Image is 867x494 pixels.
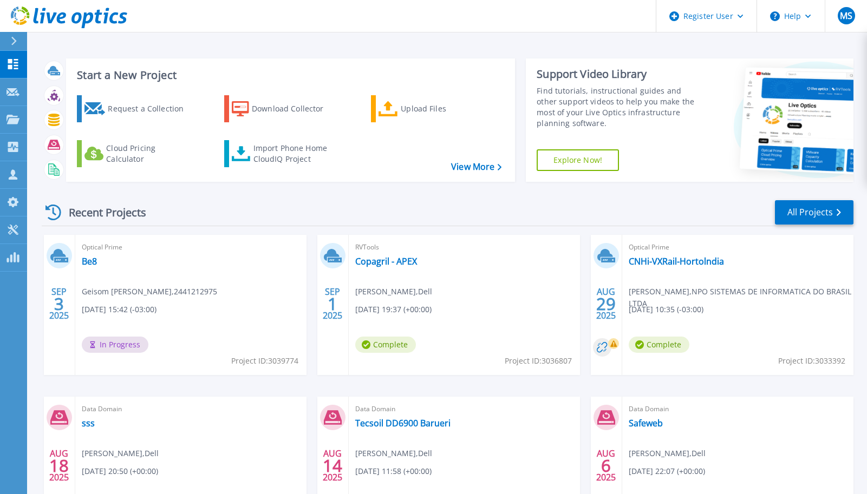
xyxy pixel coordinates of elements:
[49,461,69,470] span: 18
[252,98,338,120] div: Download Collector
[82,304,157,315] span: [DATE] 15:42 (-03:00)
[82,418,95,429] a: sss
[82,256,97,267] a: Be8
[629,465,705,477] span: [DATE] 22:07 (+00:00)
[629,337,689,353] span: Complete
[537,149,619,171] a: Explore Now!
[106,143,193,164] div: Cloud Pricing Calculator
[629,447,706,459] span: [PERSON_NAME] , Dell
[77,69,501,81] h3: Start a New Project
[323,461,342,470] span: 14
[451,162,501,172] a: View More
[629,286,853,309] span: [PERSON_NAME] , NPO SISTEMAS DE INFORMATICA DO BRASIL LTDA
[231,355,298,367] span: Project ID: 3039774
[505,355,572,367] span: Project ID: 3036807
[596,299,616,308] span: 29
[401,98,487,120] div: Upload Files
[82,241,300,253] span: Optical Prime
[629,304,703,315] span: [DATE] 10:35 (-03:00)
[355,304,432,315] span: [DATE] 19:37 (+00:00)
[54,299,64,308] span: 3
[355,465,432,477] span: [DATE] 11:58 (+00:00)
[629,418,663,429] a: Safeweb
[355,403,573,415] span: Data Domain
[629,241,847,253] span: Optical Prime
[840,11,852,20] span: MS
[355,286,432,298] span: [PERSON_NAME] , Dell
[49,446,69,485] div: AUG 2025
[537,85,702,129] div: Find tutorials, instructional guides and other support videos to help you make the most of your L...
[82,465,158,477] span: [DATE] 20:50 (+00:00)
[253,143,338,164] div: Import Phone Home CloudIQ Project
[224,95,345,122] a: Download Collector
[355,447,432,459] span: [PERSON_NAME] , Dell
[778,355,845,367] span: Project ID: 3033392
[82,337,148,353] span: In Progress
[82,286,217,298] span: Geisom [PERSON_NAME] , 2441212975
[77,140,198,167] a: Cloud Pricing Calculator
[355,256,417,267] a: Copagril - APEX
[108,98,194,120] div: Request a Collection
[322,284,343,324] div: SEP 2025
[537,67,702,81] div: Support Video Library
[596,284,616,324] div: AUG 2025
[82,447,159,459] span: [PERSON_NAME] , Dell
[322,446,343,485] div: AUG 2025
[371,95,492,122] a: Upload Files
[355,418,451,429] a: Tecsoil DD6900 Barueri
[596,446,616,485] div: AUG 2025
[629,256,724,267] a: CNHi-VXRail-Hortolndia
[42,199,161,226] div: Recent Projects
[82,403,300,415] span: Data Domain
[629,403,847,415] span: Data Domain
[77,95,198,122] a: Request a Collection
[775,200,853,225] a: All Projects
[49,284,69,324] div: SEP 2025
[328,299,337,308] span: 1
[355,241,573,253] span: RVTools
[601,461,611,470] span: 6
[355,337,416,353] span: Complete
